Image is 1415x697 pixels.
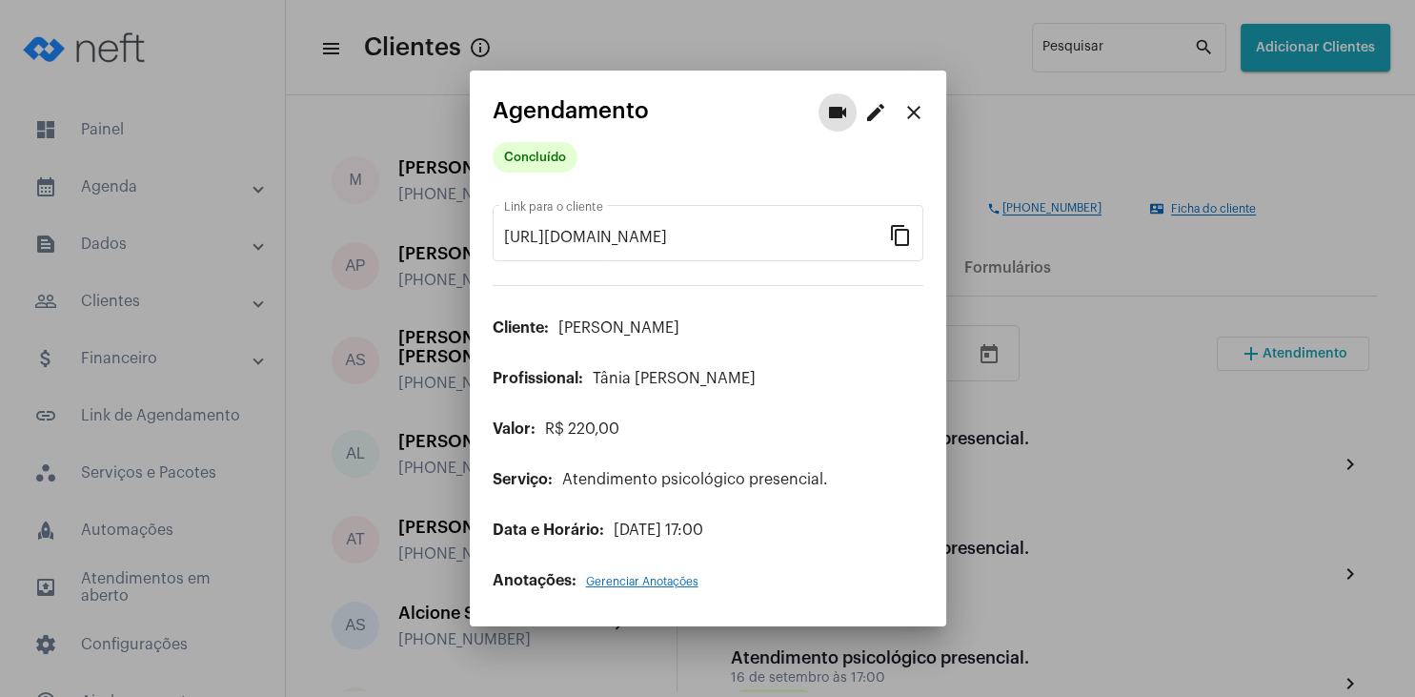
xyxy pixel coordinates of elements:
[614,523,703,538] span: [DATE] 17:00
[493,142,577,173] mat-chip: Concluído
[593,371,756,386] span: Tânia [PERSON_NAME]
[493,421,536,437] span: Valor:
[493,573,576,588] span: Anotações:
[902,101,925,124] mat-icon: close
[493,320,549,336] span: Cliente:
[493,98,649,123] span: Agendamento
[864,101,887,124] mat-icon: edit
[493,523,604,538] span: Data e Horário:
[493,371,583,386] span: Profissional:
[493,472,553,487] span: Serviço:
[889,223,912,246] mat-icon: content_copy
[558,320,679,336] span: [PERSON_NAME]
[545,421,619,437] span: R$ 220,00
[826,101,849,124] mat-icon: videocam
[586,576,698,587] span: Gerenciar Anotações
[562,472,828,487] span: Atendimento psicológico presencial.
[504,229,889,246] input: Link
